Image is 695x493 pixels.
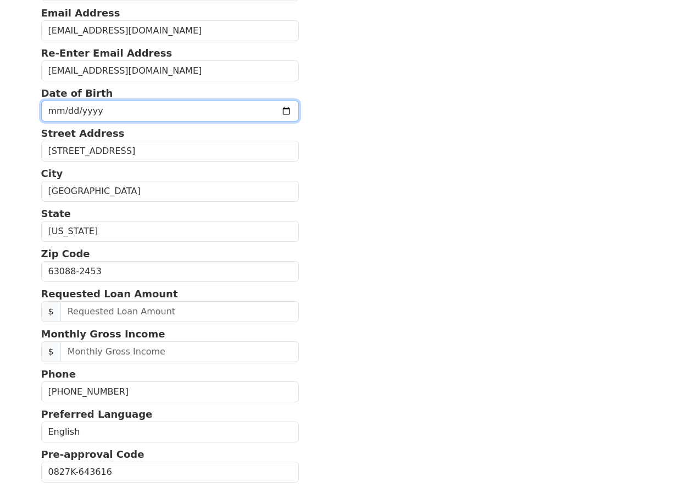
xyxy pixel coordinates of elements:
input: City [41,181,299,202]
input: Street Address [41,141,299,162]
strong: Street Address [41,128,125,139]
strong: Zip Code [41,248,90,259]
strong: Phone [41,368,76,380]
strong: Re-Enter Email Address [41,47,173,59]
input: Email Address [41,20,299,41]
input: Re-Enter Email Address [41,60,299,81]
span: $ [41,341,61,362]
strong: State [41,208,71,219]
input: Pre-approval Code [41,462,299,483]
strong: Requested Loan Amount [41,288,178,300]
input: Phone [41,381,299,402]
strong: City [41,168,63,179]
strong: Preferred Language [41,408,153,420]
span: $ [41,301,61,322]
input: Zip Code [41,261,299,282]
input: Requested Loan Amount [60,301,299,322]
strong: Email Address [41,7,120,19]
input: Monthly Gross Income [60,341,299,362]
p: Monthly Gross Income [41,326,299,341]
strong: Pre-approval Code [41,448,144,460]
strong: Date of Birth [41,87,113,99]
